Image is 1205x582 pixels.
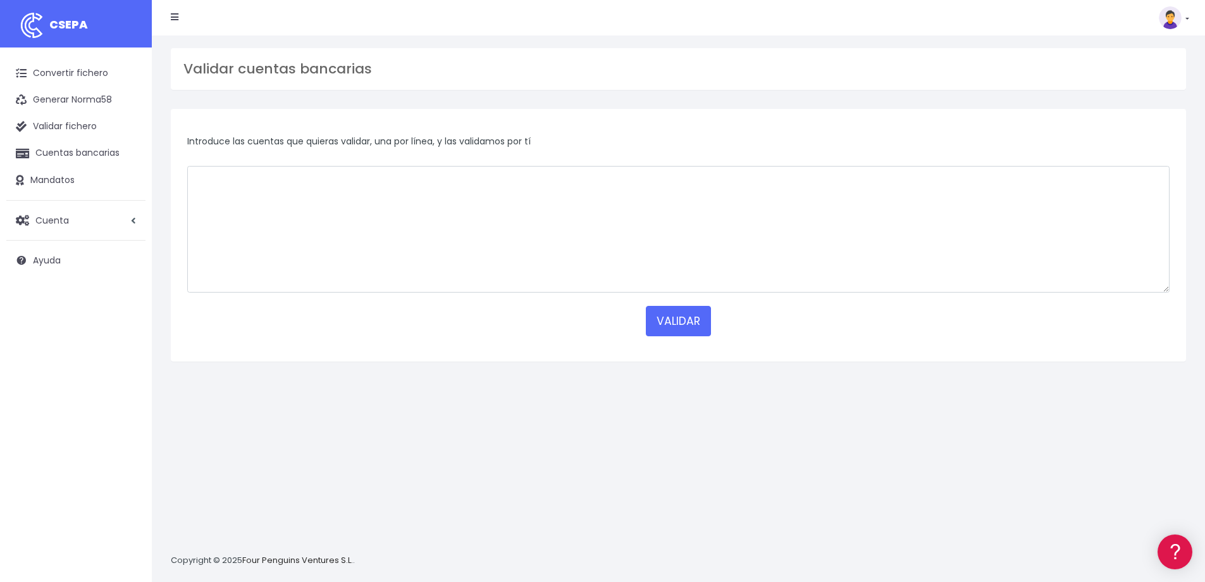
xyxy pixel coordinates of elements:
a: Formatos [13,160,240,180]
a: Generar Norma58 [6,87,145,113]
span: Introduce las cuentas que quieras validar, una por línea, y las validamos por tí [187,135,531,148]
div: Información general [13,88,240,100]
a: Videotutoriales [13,199,240,219]
p: Copyright © 2025 . [171,554,355,567]
span: Cuenta [35,213,69,226]
div: Convertir ficheros [13,140,240,152]
a: Información general [13,108,240,127]
a: Validar fichero [6,113,145,140]
a: General [13,272,240,291]
a: API [13,324,240,343]
a: Convertir fichero [6,60,145,87]
a: Four Penguins Ventures S.L. [242,554,353,566]
img: logo [16,9,47,41]
span: Ayuda [33,254,61,267]
a: Ayuda [6,247,145,274]
span: CSEPA [49,16,88,32]
a: Cuentas bancarias [6,140,145,167]
a: Mandatos [6,167,145,194]
div: Programadores [13,304,240,316]
img: profile [1159,6,1182,29]
button: VALIDAR [646,306,711,336]
h3: Validar cuentas bancarias [183,61,1173,77]
a: Perfiles de empresas [13,219,240,239]
a: Cuenta [6,207,145,234]
a: POWERED BY ENCHANT [174,365,244,377]
button: Contáctanos [13,339,240,361]
a: Problemas habituales [13,180,240,199]
div: Facturación [13,251,240,263]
